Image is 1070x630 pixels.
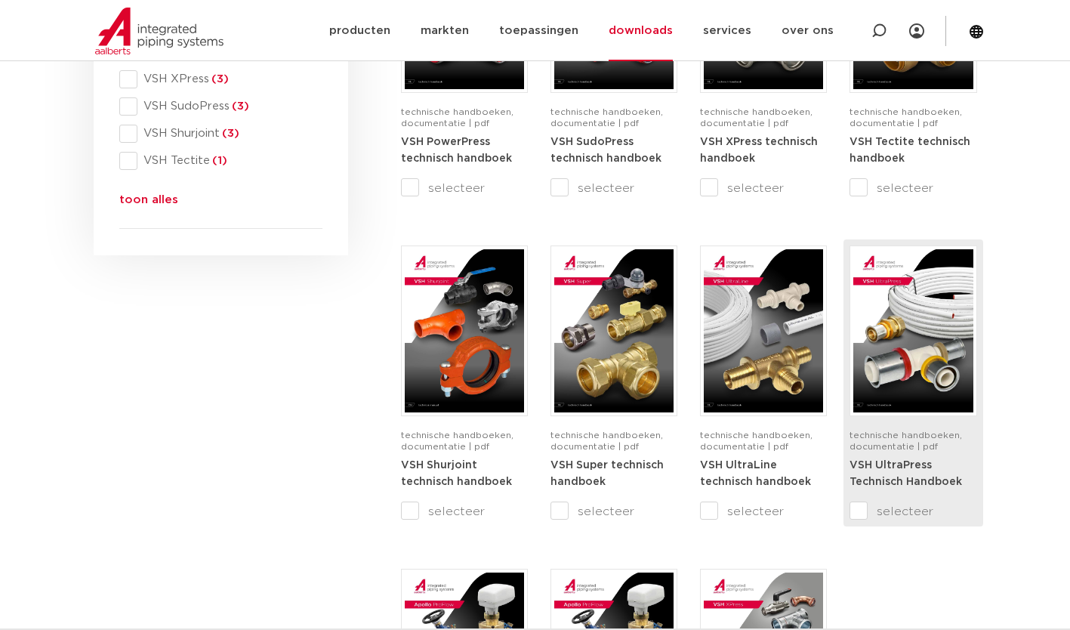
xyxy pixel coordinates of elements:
[850,137,970,164] strong: VSH Tectite technisch handboek
[700,107,813,128] span: technische handboeken, documentatie | pdf
[850,431,962,451] span: technische handboeken, documentatie | pdf
[550,137,661,164] strong: VSH SudoPress technisch handboek
[401,136,512,164] a: VSH PowerPress technisch handboek
[119,125,322,143] div: VSH Shurjoint(3)
[850,460,962,487] strong: VSH UltraPress Technisch Handboek
[850,459,962,487] a: VSH UltraPress Technisch Handboek
[401,107,513,128] span: technische handboeken, documentatie | pdf
[401,460,512,487] strong: VSH Shurjoint technisch handboek
[700,460,811,487] strong: VSH UltraLine technisch handboek
[850,107,962,128] span: technische handboeken, documentatie | pdf
[550,107,663,128] span: technische handboeken, documentatie | pdf
[550,179,677,197] label: selecteer
[137,99,322,114] span: VSH SudoPress
[853,249,973,412] img: VSH-UltraPress_A4TM_5008751_2025_3.0_NL-pdf.jpg
[850,179,976,197] label: selecteer
[137,72,322,87] span: VSH XPress
[550,431,663,451] span: technische handboeken, documentatie | pdf
[137,153,322,168] span: VSH Tectite
[700,179,827,197] label: selecteer
[401,179,528,197] label: selecteer
[119,191,178,215] button: toon alles
[401,431,513,451] span: technische handboeken, documentatie | pdf
[550,502,677,520] label: selecteer
[850,136,970,164] a: VSH Tectite technisch handboek
[119,70,322,88] div: VSH XPress(3)
[700,502,827,520] label: selecteer
[550,136,661,164] a: VSH SudoPress technisch handboek
[209,73,229,85] span: (3)
[220,128,239,139] span: (3)
[550,459,664,487] a: VSH Super technisch handboek
[850,502,976,520] label: selecteer
[137,126,322,141] span: VSH Shurjoint
[401,459,512,487] a: VSH Shurjoint technisch handboek
[119,152,322,170] div: VSH Tectite(1)
[704,249,823,412] img: VSH-UltraLine_A4TM_5010216_2022_1.0_NL-pdf.jpg
[119,97,322,116] div: VSH SudoPress(3)
[700,136,818,164] a: VSH XPress technisch handboek
[554,249,674,412] img: VSH-Super_A4TM_5007411-2022-2.1_NL-1-pdf.jpg
[230,100,249,112] span: (3)
[700,459,811,487] a: VSH UltraLine technisch handboek
[700,431,813,451] span: technische handboeken, documentatie | pdf
[210,155,227,166] span: (1)
[401,502,528,520] label: selecteer
[405,249,524,412] img: VSH-Shurjoint_A4TM_5008731_2024_3.0_EN-pdf.jpg
[550,460,664,487] strong: VSH Super technisch handboek
[401,137,512,164] strong: VSH PowerPress technisch handboek
[700,137,818,164] strong: VSH XPress technisch handboek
